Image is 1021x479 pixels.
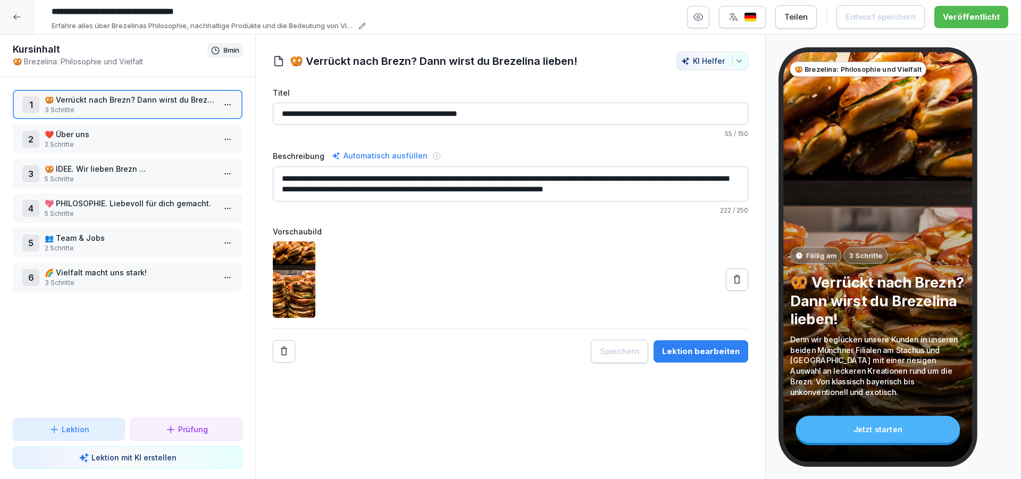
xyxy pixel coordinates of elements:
[22,165,39,182] div: 3
[273,206,748,215] p: / 250
[13,194,242,223] div: 4💖 PHILOSOPHIE. Liebevoll für dich gemacht.5 Schritte
[720,206,731,214] span: 222
[52,21,355,31] p: Erfahre alles über Brezelinas Philosophie, nachhaltige Produkte und die Bedeutung von Vielfalt im...
[943,11,1000,23] div: Veröffentlicht
[13,418,125,441] button: Lektion
[13,228,242,257] div: 5👥 Team & Jobs2 Schritte
[13,43,207,56] h1: Kursinhalt
[91,452,177,463] p: Lektion mit KI erstellen
[681,56,743,65] div: KI Helfer
[13,56,207,67] p: 🥨 Brezelina: Philosophie und Vielfalt
[45,94,215,105] p: 🥨 Verrückt nach Brezn? Dann wirst du Brezelina lieben!
[273,150,324,162] label: Beschreibung
[676,52,748,70] button: KI Helfer
[849,250,882,260] p: 3 Schritte
[790,334,966,397] p: Denn wir beglücken unsere Kunden in unseren beiden Münchner Filialen am Stachus und [GEOGRAPHIC_D...
[790,273,966,328] p: 🥨 Verrückt nach Brezn? Dann wirst du Brezelina lieben!
[13,124,242,154] div: 2❤️ Über uns2 Schritte
[273,241,315,318] img: p5sxfwglv8kq0db8t9omnz41.png
[273,87,748,98] label: Titel
[846,11,916,23] div: Entwurf speichern
[330,149,430,162] div: Automatisch ausfüllen
[45,174,215,184] p: 5 Schritte
[22,269,39,286] div: 6
[775,5,817,29] button: Teilen
[13,263,242,292] div: 6🌈 Vielfalt macht uns stark!3 Schritte
[62,424,89,435] p: Lektion
[273,129,748,139] p: / 150
[13,446,242,469] button: Lektion mit KI erstellen
[45,278,215,288] p: 3 Schritte
[13,90,242,119] div: 1🥨 Verrückt nach Brezn? Dann wirst du Brezelina lieben!3 Schritte
[45,198,215,209] p: 💖 PHILOSOPHIE. Liebevoll für dich gemacht.
[45,105,215,115] p: 3 Schritte
[784,11,808,23] div: Teilen
[273,340,295,363] button: Remove
[744,12,757,22] img: de.svg
[290,53,578,69] h1: 🥨 Verrückt nach Brezn? Dann wirst du Brezelina lieben!
[45,129,215,140] p: ❤️ Über uns
[178,424,208,435] p: Prüfung
[725,130,732,138] span: 55
[806,250,836,260] p: Fällig am
[223,45,239,56] p: 8 min
[794,64,922,74] p: 🥨 Brezelina: Philosophie und Vielfalt
[654,340,748,363] button: Lektion bearbeiten
[45,140,215,149] p: 2 Schritte
[45,209,215,219] p: 5 Schritte
[45,267,215,278] p: 🌈 Vielfalt macht uns stark!
[591,340,648,363] button: Speichern
[45,163,215,174] p: 🥨 IDEE. Wir lieben Brezn ...
[13,159,242,188] div: 3🥨 IDEE. Wir lieben Brezn ...5 Schritte
[836,5,925,29] button: Entwurf speichern
[130,418,242,441] button: Prüfung
[45,243,215,253] p: 2 Schritte
[600,346,639,357] div: Speichern
[662,346,740,357] div: Lektion bearbeiten
[22,131,39,148] div: 2
[22,234,39,251] div: 5
[934,6,1008,28] button: Veröffentlicht
[22,200,39,217] div: 4
[273,226,748,237] label: Vorschaubild
[22,96,39,113] div: 1
[796,416,960,443] div: Jetzt starten
[45,232,215,243] p: 👥 Team & Jobs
